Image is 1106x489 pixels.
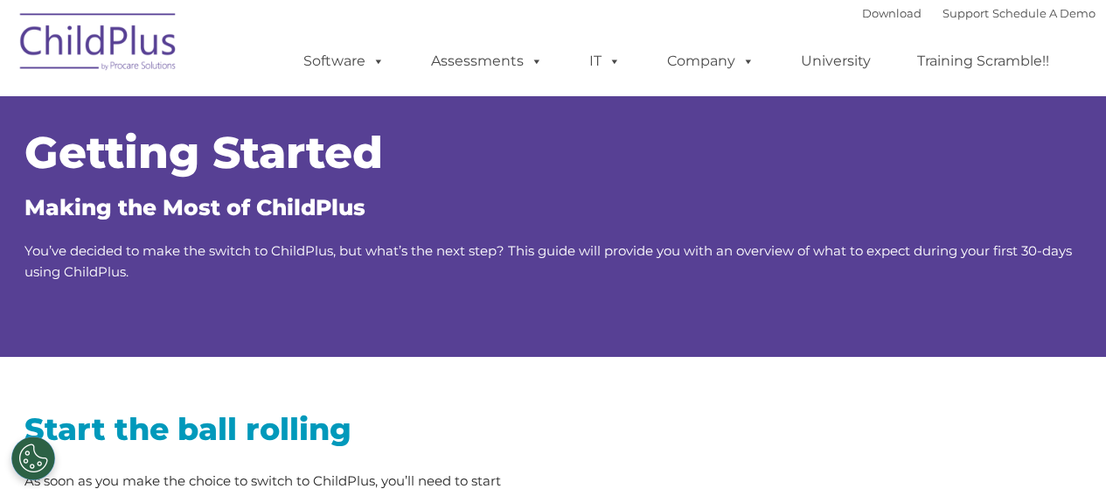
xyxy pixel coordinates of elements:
a: Assessments [414,44,560,79]
a: Training Scramble!! [900,44,1067,79]
img: ChildPlus by Procare Solutions [11,1,186,88]
font: | [862,6,1096,20]
a: University [783,44,888,79]
span: Getting Started [24,126,383,179]
a: IT [572,44,638,79]
a: Software [286,44,402,79]
button: Cookies Settings [11,437,55,480]
a: Support [943,6,989,20]
h2: Start the ball rolling [24,409,540,449]
a: Company [650,44,772,79]
span: You’ve decided to make the switch to ChildPlus, but what’s the next step? This guide will provide... [24,242,1072,280]
span: Making the Most of ChildPlus [24,194,365,220]
a: Schedule A Demo [992,6,1096,20]
a: Download [862,6,922,20]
